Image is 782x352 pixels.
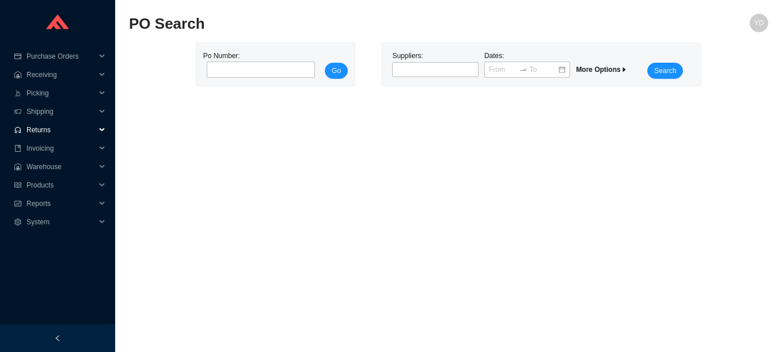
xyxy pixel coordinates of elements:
[26,158,96,176] span: Warehouse
[621,66,628,73] span: caret-right
[389,50,481,79] div: Suppliers:
[26,213,96,231] span: System
[14,182,22,189] span: read
[26,47,96,66] span: Purchase Orders
[54,335,61,342] span: left
[14,219,22,225] span: setting
[576,66,627,74] span: More Options
[26,121,96,139] span: Returns
[654,65,676,76] span: Search
[332,65,341,76] span: Go
[26,102,96,121] span: Shipping
[26,139,96,158] span: Invoicing
[26,176,96,194] span: Products
[14,200,22,207] span: fund
[14,53,22,60] span: credit-card
[489,64,517,75] input: From
[14,145,22,152] span: book
[530,64,558,75] input: To
[519,66,527,74] span: swap-right
[129,14,609,34] h2: PO Search
[481,50,574,79] div: Dates:
[203,50,312,79] div: Po Number:
[14,127,22,133] span: customer-service
[26,84,96,102] span: Picking
[26,194,96,213] span: Reports
[325,63,348,79] button: Go
[754,14,764,32] span: YD
[647,63,683,79] button: Search
[26,66,96,84] span: Receiving
[519,66,527,74] span: to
